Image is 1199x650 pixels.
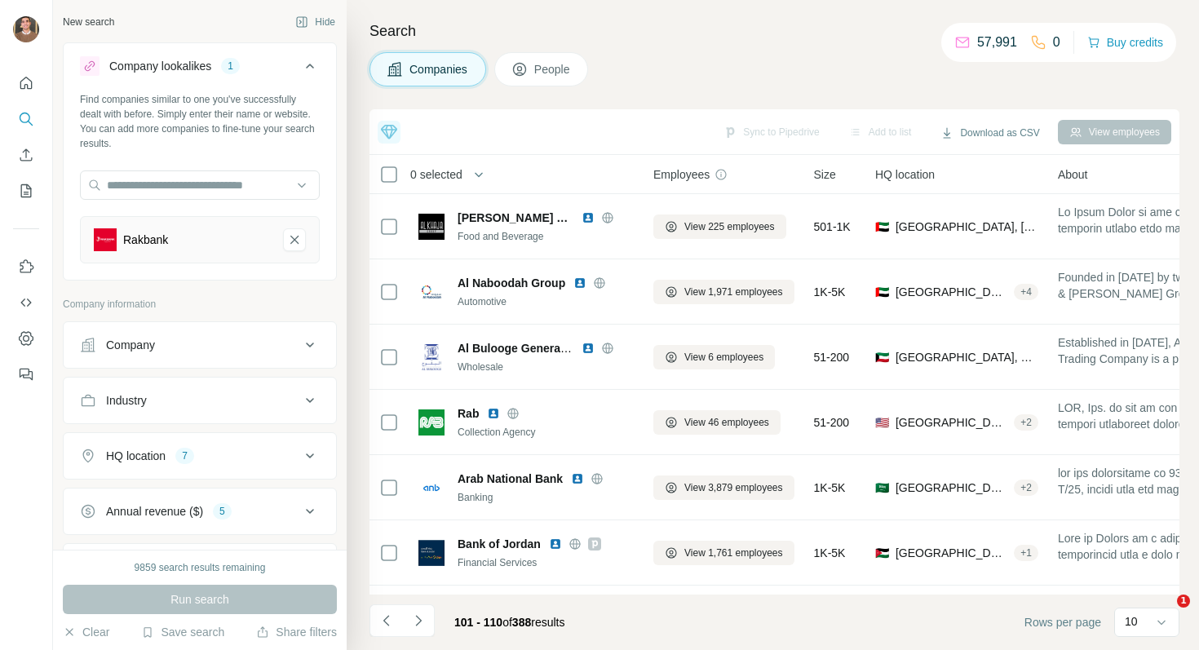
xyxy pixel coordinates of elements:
[582,211,595,224] img: LinkedIn logo
[653,345,775,369] button: View 6 employees
[64,381,336,420] button: Industry
[684,350,763,365] span: View 6 employees
[135,560,266,575] div: 9859 search results remaining
[653,541,794,565] button: View 1,761 employees
[418,409,445,436] img: Logo of Rab
[94,228,117,251] img: Rakbank-logo
[684,285,783,299] span: View 1,971 employees
[369,604,402,637] button: Navigate to previous page
[875,219,889,235] span: 🇦🇪
[653,475,794,500] button: View 3,879 employees
[814,284,846,300] span: 1K-5K
[896,414,1007,431] span: [GEOGRAPHIC_DATA], [US_STATE]
[653,166,710,183] span: Employees
[454,616,502,629] span: 101 - 110
[684,480,783,495] span: View 3,879 employees
[573,276,586,290] img: LinkedIn logo
[896,284,1007,300] span: [GEOGRAPHIC_DATA], [GEOGRAPHIC_DATA]
[458,555,634,570] div: Financial Services
[582,342,595,355] img: LinkedIn logo
[283,228,306,251] button: Rakbank-remove-button
[1087,31,1163,54] button: Buy credits
[1144,595,1183,634] iframe: Intercom live chat
[454,616,564,629] span: results
[458,342,663,355] span: Al Bulooge General Trading Company
[402,604,435,637] button: Navigate to next page
[106,392,147,409] div: Industry
[13,288,39,317] button: Use Surfe API
[896,219,1038,235] span: [GEOGRAPHIC_DATA], [GEOGRAPHIC_DATA]
[141,624,224,640] button: Save search
[896,480,1007,496] span: [GEOGRAPHIC_DATA], [GEOGRAPHIC_DATA] Region
[418,540,445,566] img: Logo of Bank of Jordan
[458,360,634,374] div: Wholesale
[1125,613,1138,630] p: 10
[1014,480,1038,495] div: + 2
[814,414,850,431] span: 51-200
[13,176,39,206] button: My lists
[458,229,634,244] div: Food and Beverage
[875,414,889,431] span: 🇺🇸
[896,349,1038,365] span: [GEOGRAPHIC_DATA], Hawally
[13,104,39,134] button: Search
[418,214,445,240] img: Logo of Al Khaja Group
[875,166,935,183] span: HQ location
[814,545,846,561] span: 1K-5K
[814,349,850,365] span: 51-200
[123,232,168,248] div: Rakbank
[875,349,889,365] span: 🇰🇼
[1177,595,1190,608] span: 1
[977,33,1017,52] p: 57,991
[549,537,562,551] img: LinkedIn logo
[814,480,846,496] span: 1K-5K
[653,214,786,239] button: View 225 employees
[13,69,39,98] button: Quick start
[64,436,336,475] button: HQ location7
[814,166,836,183] span: Size
[64,46,336,92] button: Company lookalikes1
[284,10,347,34] button: Hide
[487,407,500,420] img: LinkedIn logo
[896,545,1007,561] span: [GEOGRAPHIC_DATA], [GEOGRAPHIC_DATA]
[64,325,336,365] button: Company
[80,92,320,151] div: Find companies similar to one you've successfully dealt with before. Simply enter their name or w...
[106,503,203,520] div: Annual revenue ($)
[13,252,39,281] button: Use Surfe on LinkedIn
[13,16,39,42] img: Avatar
[684,219,775,234] span: View 225 employees
[458,210,573,226] span: [PERSON_NAME] Group
[418,279,445,305] img: Logo of Al Naboodah Group
[1014,546,1038,560] div: + 1
[1024,614,1101,630] span: Rows per page
[418,475,445,501] img: Logo of Arab National Bank
[63,624,109,640] button: Clear
[571,472,584,485] img: LinkedIn logo
[13,324,39,353] button: Dashboard
[221,59,240,73] div: 1
[458,275,565,291] span: Al Naboodah Group
[63,15,114,29] div: New search
[418,344,445,370] img: Logo of Al Bulooge General Trading Company
[369,20,1179,42] h4: Search
[175,449,194,463] div: 7
[1014,285,1038,299] div: + 4
[875,480,889,496] span: 🇸🇦
[106,337,155,353] div: Company
[13,360,39,389] button: Feedback
[13,140,39,170] button: Enrich CSV
[684,546,783,560] span: View 1,761 employees
[213,504,232,519] div: 5
[410,166,462,183] span: 0 selected
[458,405,479,422] span: Rab
[512,616,531,629] span: 388
[458,471,563,487] span: Arab National Bank
[653,410,781,435] button: View 46 employees
[109,58,211,74] div: Company lookalikes
[64,547,336,586] button: Employees (size)9
[1014,415,1038,430] div: + 2
[64,492,336,531] button: Annual revenue ($)5
[875,284,889,300] span: 🇦🇪
[875,545,889,561] span: 🇯🇴
[814,219,851,235] span: 501-1K
[409,61,469,77] span: Companies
